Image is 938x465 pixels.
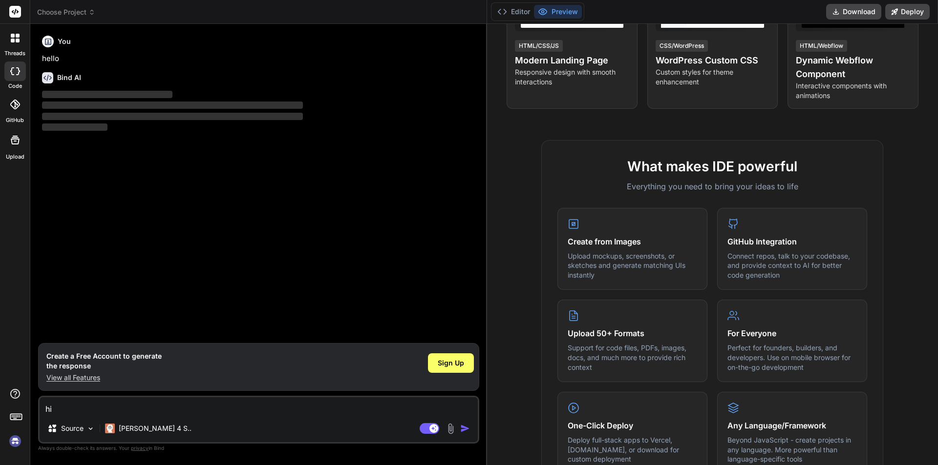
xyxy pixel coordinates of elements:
h4: GitHub Integration [727,236,857,247]
span: Choose Project [37,7,95,17]
button: Preview [534,5,582,19]
label: threads [4,49,25,58]
p: hello [42,53,477,64]
h1: Create a Free Account to generate the response [46,351,162,371]
img: attachment [445,423,456,434]
button: Download [826,4,881,20]
p: View all Features [46,373,162,383]
button: Deploy [885,4,930,20]
p: Source [61,424,84,433]
h4: One-Click Deploy [568,420,697,431]
h4: Dynamic Webflow Component [796,54,910,81]
img: Claude 4 Sonnet [105,424,115,433]
h4: Create from Images [568,236,697,247]
h6: You [58,37,71,46]
p: Custom styles for theme enhancement [656,67,770,87]
h4: Upload 50+ Formats [568,327,697,339]
p: Perfect for founders, builders, and developers. Use on mobile browser for on-the-go development [727,343,857,372]
p: Deploy full-stack apps to Vercel, [DOMAIN_NAME], or download for custom deployment [568,435,697,464]
div: HTML/Webflow [796,40,847,52]
h6: Bind AI [57,73,81,82]
p: Always double-check its answers. Your in Bind [38,444,479,453]
p: Beyond JavaScript - create projects in any language. More powerful than language-specific tools [727,435,857,464]
label: code [8,82,22,90]
p: Responsive design with smooth interactions [515,67,629,87]
p: Connect repos, talk to your codebase, and provide context to AI for better code generation [727,251,857,280]
span: Sign Up [438,358,464,368]
h4: WordPress Custom CSS [656,54,770,67]
button: Editor [493,5,534,19]
div: HTML/CSS/JS [515,40,563,52]
p: Everything you need to bring your ideas to life [557,181,867,192]
label: GitHub [6,116,24,124]
span: ‌ [42,91,172,98]
img: icon [460,424,470,433]
p: [PERSON_NAME] 4 S.. [119,424,192,433]
label: Upload [6,153,24,161]
h4: Modern Landing Page [515,54,629,67]
h4: For Everyone [727,327,857,339]
div: CSS/WordPress [656,40,708,52]
img: signin [7,433,23,449]
span: privacy [131,445,149,451]
p: Interactive components with animations [796,81,910,101]
span: ‌ [42,123,107,131]
img: Pick Models [86,425,95,433]
p: Support for code files, PDFs, images, docs, and much more to provide rich context [568,343,697,372]
span: ‌ [42,101,303,109]
span: ‌ [42,113,303,120]
textarea: hi [40,397,478,415]
p: Upload mockups, screenshots, or sketches and generate matching UIs instantly [568,251,697,280]
h2: What makes IDE powerful [557,156,867,177]
h4: Any Language/Framework [727,420,857,431]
